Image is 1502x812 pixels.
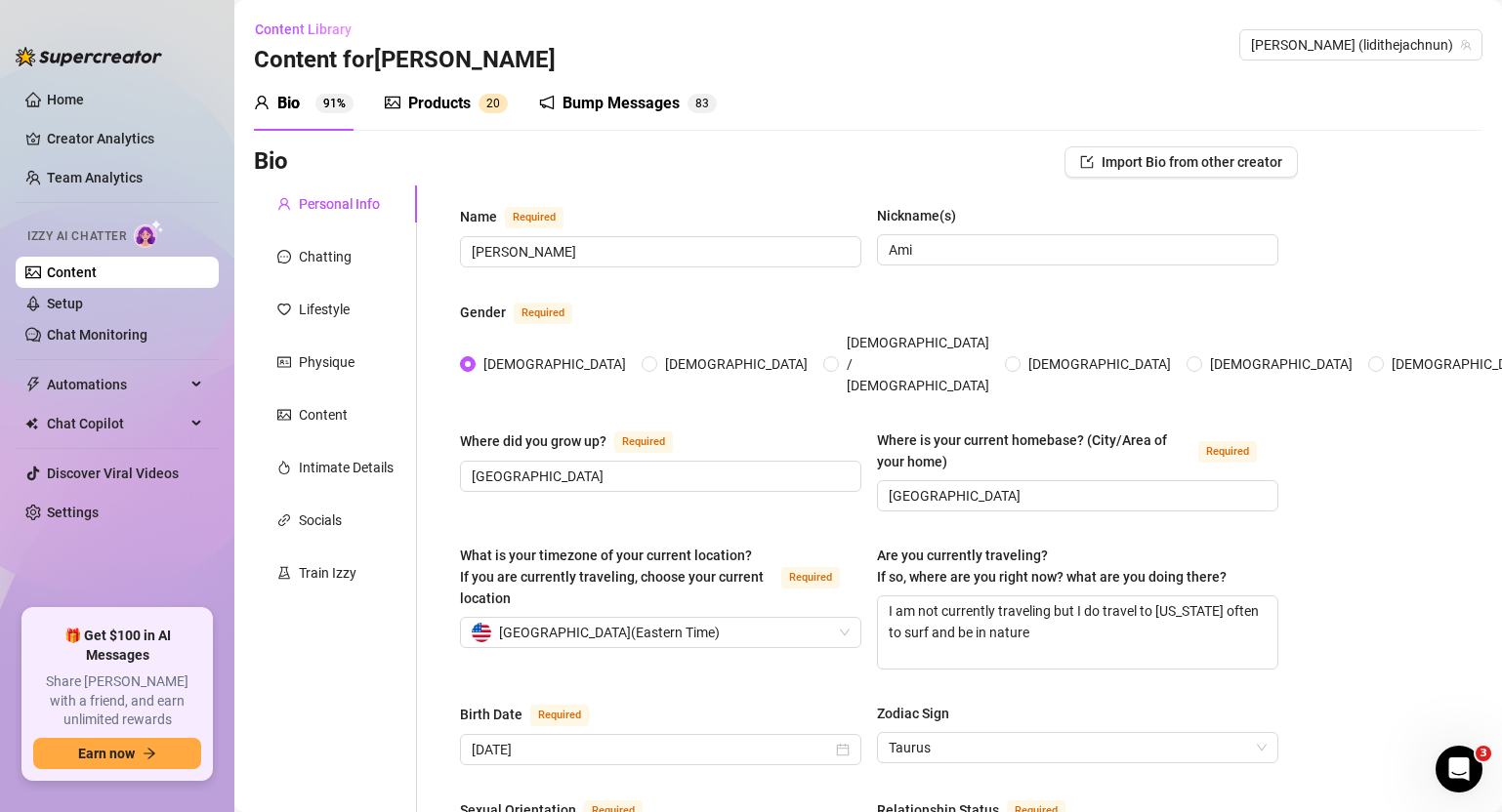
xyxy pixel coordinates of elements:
span: 🎁 Get $100 in AI Messages [33,627,201,665]
span: Import Bio from other creator [1102,154,1282,170]
div: Start Here: Product Overview [28,538,362,574]
a: Settings [47,505,99,520]
a: 📢 Join Our Telegram Channel [28,355,362,391]
span: [DEMOGRAPHIC_DATA] [1202,353,1360,375]
span: Required [1198,441,1257,463]
span: picture [277,408,291,422]
a: Setup [47,296,83,311]
span: 3 [1476,746,1491,761]
span: thunderbolt [25,377,41,392]
div: Chatting [299,246,352,267]
button: Help [261,609,391,687]
div: Instructions to set up Izzy AI [40,509,327,530]
label: Gender [460,301,594,324]
span: Messages [162,658,229,671]
span: Are you currently traveling? If so, where are you right now? what are you doing there? [877,548,1227,585]
h3: Content for [PERSON_NAME] [254,45,556,76]
a: Creator Analytics [47,123,203,154]
div: Personal Info [299,193,380,215]
span: [GEOGRAPHIC_DATA] ( Eastern Time ) [499,618,720,647]
span: Taurus [889,733,1267,762]
span: heart [277,303,291,316]
span: [DEMOGRAPHIC_DATA] [476,353,634,375]
label: Zodiac Sign [877,703,963,724]
span: Required [514,303,572,324]
input: Name [472,241,846,263]
div: Instructions to set up Izzy AI [28,502,362,538]
span: Required [505,207,563,228]
div: Train Izzy [299,562,356,584]
img: us [472,623,491,642]
span: notification [539,95,555,110]
p: Hi [PERSON_NAME] 👋 [39,139,352,205]
span: Home [43,658,87,671]
img: Chat Copilot [25,417,38,430]
div: Close [336,31,371,66]
div: Accessing OnlyFans Accounts with the Supercreator Desktop App [40,582,327,623]
span: [DEMOGRAPHIC_DATA] [657,353,815,375]
img: Profile image for Giselle [283,31,322,70]
sup: 83 [688,94,717,113]
span: message [277,250,291,264]
label: Name [460,205,585,228]
span: team [1460,39,1472,51]
button: Search for help [28,419,362,458]
div: Products [408,92,471,115]
div: Send us a messageWe typically reply in a few hours [20,263,371,337]
label: Nickname(s) [877,205,970,226]
div: Super Mass [28,466,362,502]
div: Bump Messages [563,92,680,115]
label: Where did you grow up? [460,429,694,453]
img: logo-BBDzfeDw.svg [16,47,162,66]
span: Help [310,658,341,671]
button: Content Library [254,14,367,45]
label: Where is your current homebase? (City/Area of your home) [877,429,1278,472]
div: Socials [299,509,342,531]
span: Izzy AI Chatter [27,227,126,246]
div: Name [460,206,497,227]
div: Intimate Details [299,457,394,478]
p: How can we help? [39,205,352,238]
a: Home [47,92,84,107]
div: Gender [460,302,506,323]
div: Where is your current homebase? (City/Area of your home) [877,429,1190,472]
textarea: I am not currently traveling but I do travel to [US_STATE] often to surf and be in nature [878,596,1277,669]
span: What is your timezone of your current location? If you are currently traveling, choose your curre... [460,548,764,606]
span: Automations [47,369,186,400]
sup: 91% [315,94,354,113]
div: We typically reply in a few hours [40,300,326,320]
span: Required [530,705,589,726]
a: Content [47,264,97,280]
span: [DEMOGRAPHIC_DATA] [1021,353,1179,375]
label: Birth Date [460,703,610,726]
iframe: Intercom live chat [1436,746,1482,792]
div: Bio [277,92,300,115]
div: Super Mass [40,473,327,494]
div: Content [299,404,348,426]
span: Earn now [78,746,135,761]
span: Chat Copilot [47,408,186,439]
input: Nickname(s) [889,239,1263,261]
span: 2 [486,97,493,110]
div: Where did you grow up? [460,430,606,452]
span: Required [781,567,840,589]
span: picture [385,95,400,110]
button: Messages [130,609,260,687]
span: Share [PERSON_NAME] with a friend, and earn unlimited rewards [33,672,201,730]
span: user [254,95,270,110]
span: experiment [277,566,291,580]
span: import [1080,155,1094,169]
img: Profile image for Ella [246,31,285,70]
img: Profile image for Yoni [209,31,248,70]
span: fire [277,461,291,474]
sup: 20 [479,94,508,113]
div: Start Here: Product Overview [40,546,327,566]
div: Send us a message [40,279,326,300]
a: Team Analytics [47,170,143,185]
a: Discover Viral Videos [47,466,179,481]
span: [DEMOGRAPHIC_DATA] / [DEMOGRAPHIC_DATA] [839,332,997,396]
span: Content Library [255,21,352,37]
span: idcard [277,355,291,369]
span: 3 [702,97,709,110]
h3: Bio [254,146,288,178]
